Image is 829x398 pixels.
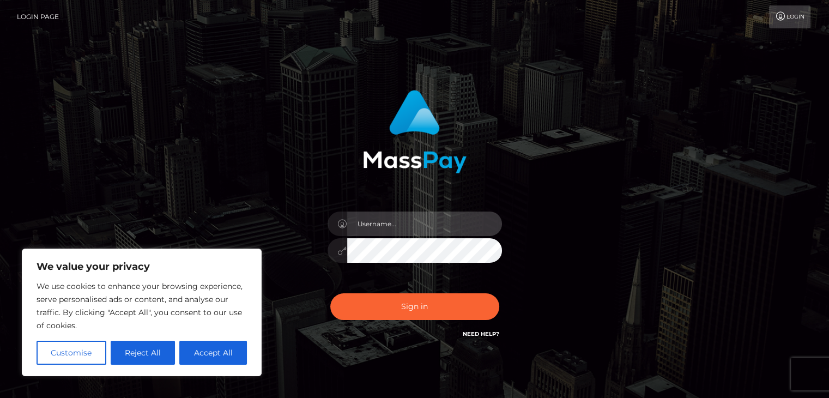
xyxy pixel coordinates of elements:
[363,90,467,173] img: MassPay Login
[22,249,262,376] div: We value your privacy
[17,5,59,28] a: Login Page
[37,341,106,365] button: Customise
[37,260,247,273] p: We value your privacy
[330,293,499,320] button: Sign in
[463,330,499,337] a: Need Help?
[37,280,247,332] p: We use cookies to enhance your browsing experience, serve personalised ads or content, and analys...
[111,341,176,365] button: Reject All
[769,5,810,28] a: Login
[347,212,502,236] input: Username...
[179,341,247,365] button: Accept All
